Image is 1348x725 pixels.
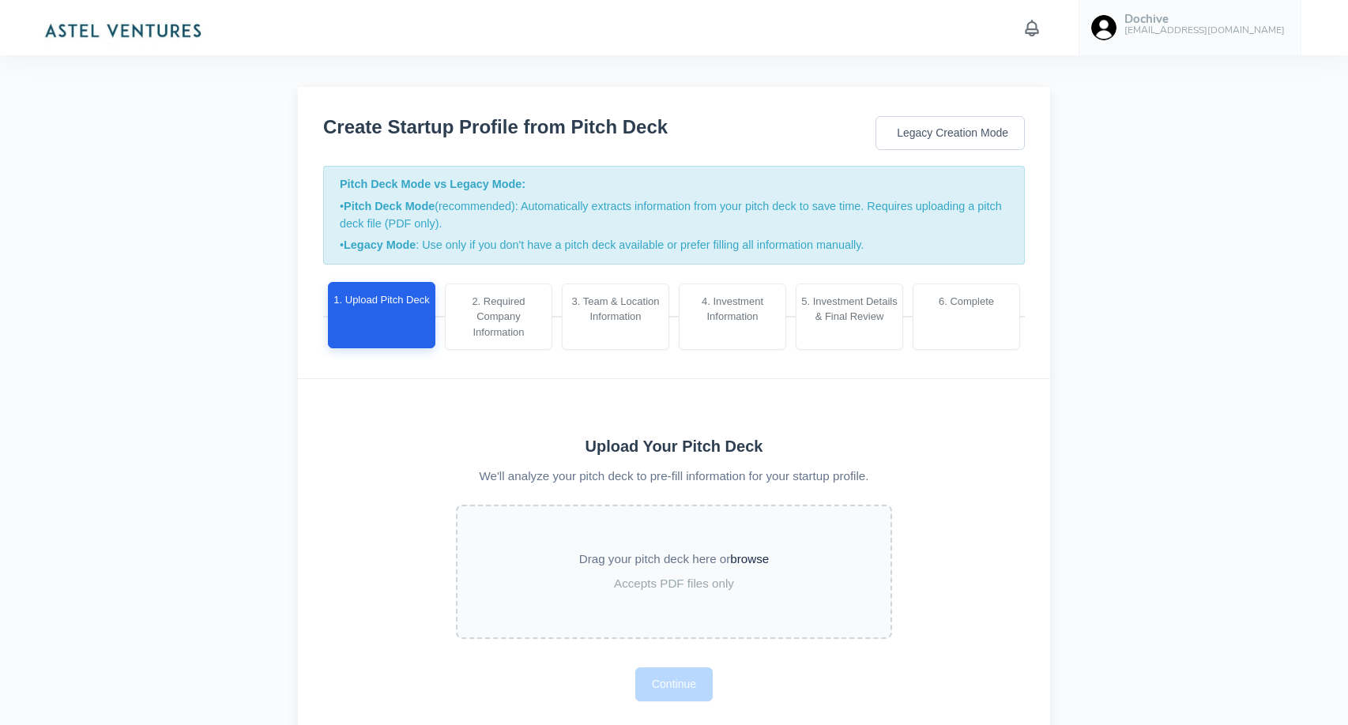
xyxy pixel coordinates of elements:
[730,550,769,569] button: browse
[340,178,525,190] strong: Pitch Deck Mode vs Legacy Mode:
[445,284,552,351] div: 2. Required Company Information
[1294,671,1332,709] iframe: Intercom live chat
[340,198,1008,232] p: • (recommended): Automatically extracts information from your pitch deck to save time. Requires u...
[483,550,865,569] p: Drag your pitch deck here or
[913,284,1020,351] div: 6. Complete
[1124,25,1285,36] h6: [EMAIL_ADDRESS][DOMAIN_NAME]
[1124,13,1285,26] h5: Dochive
[875,116,1025,150] a: Legacy Creation Mode
[344,239,416,251] strong: Legacy Mode
[344,200,435,212] strong: Pitch Deck Mode
[328,282,435,349] div: 1. Upload Pitch Deck
[562,284,669,351] div: 3. Team & Location Information
[483,575,865,593] p: Accepts PDF files only
[323,117,668,137] h3: Create Startup Profile from Pitch Deck
[796,284,903,351] div: 5. Investment Details & Final Review
[340,237,1008,254] p: • : Use only if you don't have a pitch deck available or prefer filling all information manually.
[1091,15,1116,40] img: user-image
[456,438,892,455] h4: Upload Your Pitch Deck
[456,468,892,486] p: We'll analyze your pitch deck to pre-fill information for your startup profile.
[679,284,786,351] div: 4. Investment Information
